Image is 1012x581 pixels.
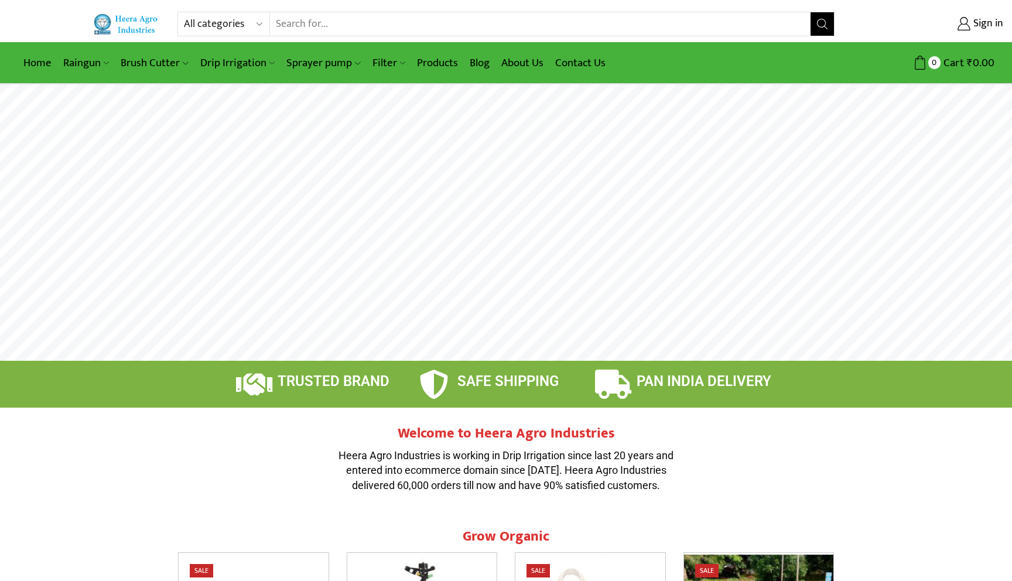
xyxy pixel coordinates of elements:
a: Contact Us [549,49,611,77]
span: 0 [928,56,941,69]
span: Sale [190,564,213,577]
button: Search button [811,12,834,36]
span: Sale [695,564,719,577]
span: Cart [941,55,964,71]
span: SAFE SHIPPING [457,373,559,389]
span: ₹ [967,54,973,72]
span: TRUSTED BRAND [278,373,389,389]
a: Home [18,49,57,77]
a: Sprayer pump [281,49,366,77]
span: Sign in [970,16,1003,32]
a: Raingun [57,49,115,77]
a: Products [411,49,464,77]
span: PAN INDIA DELIVERY [637,373,771,389]
a: About Us [495,49,549,77]
span: Sale [526,564,550,577]
span: Grow Organic [463,525,549,548]
a: Brush Cutter [115,49,194,77]
a: Filter [367,49,411,77]
h2: Welcome to Heera Agro Industries [330,425,682,442]
a: Sign in [852,13,1003,35]
input: Search for... [270,12,811,36]
a: Drip Irrigation [194,49,281,77]
p: Heera Agro Industries is working in Drip Irrigation since last 20 years and entered into ecommerc... [330,448,682,493]
a: Blog [464,49,495,77]
a: 0 Cart ₹0.00 [846,52,994,74]
bdi: 0.00 [967,54,994,72]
